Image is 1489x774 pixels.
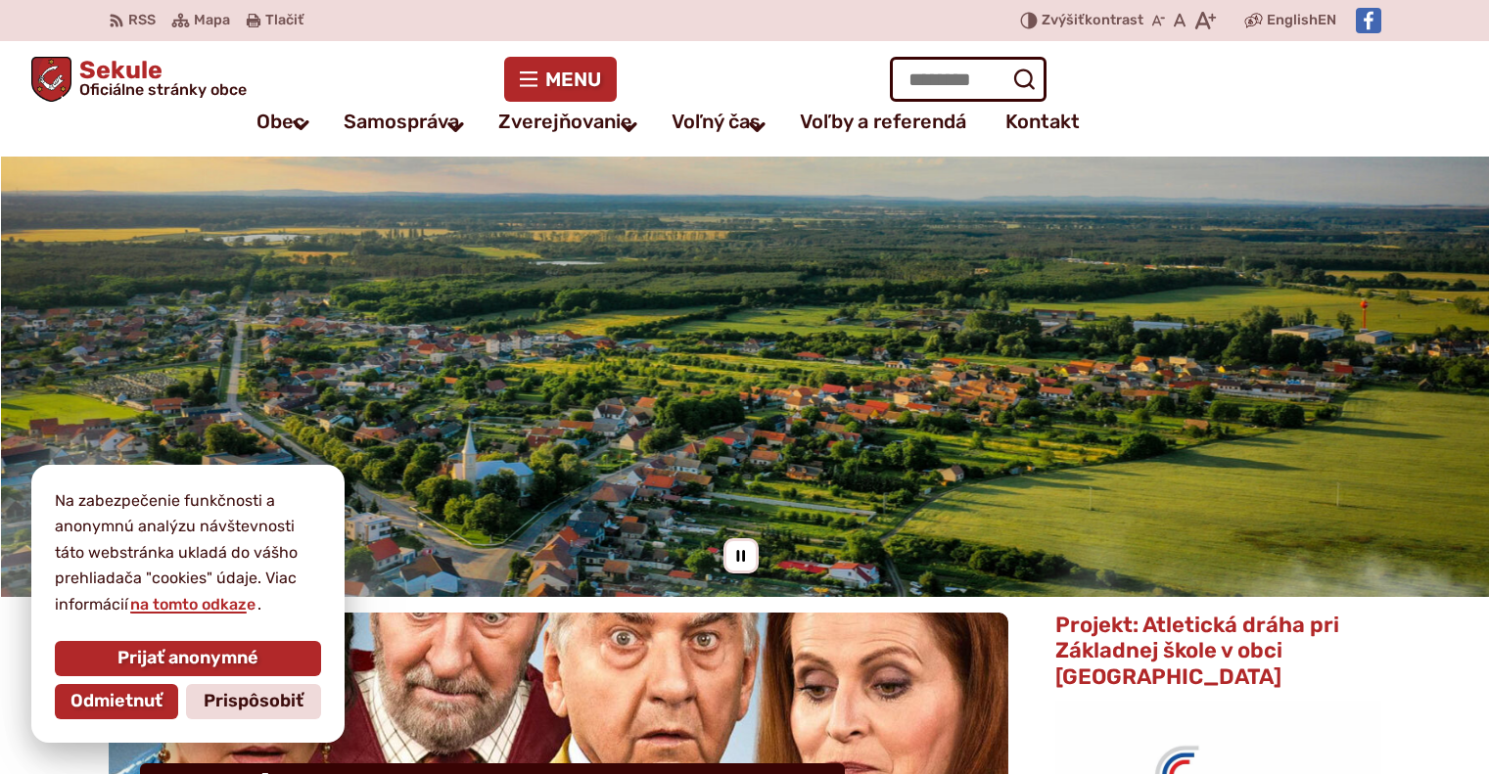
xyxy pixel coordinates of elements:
span: Projekt: Atletická dráha pri Základnej škole v obci [GEOGRAPHIC_DATA] [1055,612,1339,690]
button: Otvoriť podmenu pre [434,104,479,150]
span: Tlačiť [265,13,303,29]
button: Otvoriť podmenu pre [279,102,324,148]
span: Prispôsobiť [204,691,303,712]
button: Prispôsobiť [186,684,321,719]
a: Logo Sekule, prejsť na domovskú stránku. [31,57,247,102]
a: English EN [1263,9,1340,32]
span: RSS [128,9,156,32]
a: Voľný čas [672,102,761,141]
span: EN [1318,9,1336,32]
div: Pozastaviť pohyb slajdera [723,538,759,573]
h1: Sekule [71,58,247,98]
p: Na zabezpečenie funkčnosti a anonymnú analýzu návštevnosti táto webstránka ukladá do vášho prehli... [55,488,321,617]
button: Otvoriť podmenu pre [735,104,780,150]
span: Oficiálne stránky obce [79,82,247,98]
span: Odmietnuť [70,691,163,712]
span: Zvýšiť [1042,12,1085,28]
a: Samospráva [344,102,459,141]
button: Otvoriť podmenu pre Zverejňovanie [607,104,652,150]
a: Kontakt [1005,102,1080,141]
button: Odmietnuť [55,684,178,719]
a: Obec [256,102,304,141]
button: Prijať anonymné [55,641,321,676]
a: Voľby a referendá [800,102,966,141]
a: Zverejňovanie [498,102,632,141]
img: Prejsť na Facebook stránku [1356,8,1381,33]
span: Prijať anonymné [117,648,258,669]
img: Prejsť na domovskú stránku [31,57,71,102]
span: Mapa [194,9,230,32]
span: English [1267,9,1318,32]
a: na tomto odkaze [128,595,257,614]
button: Menu [504,57,617,102]
span: kontrast [1042,13,1143,29]
span: Menu [545,71,601,87]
